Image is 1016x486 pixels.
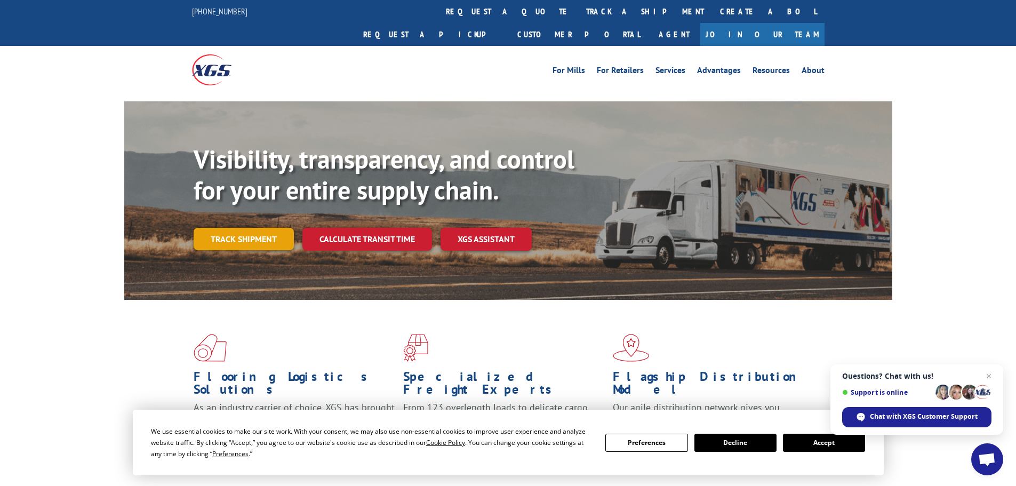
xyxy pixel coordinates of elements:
button: Preferences [605,434,687,452]
b: Visibility, transparency, and control for your entire supply chain. [194,142,574,206]
span: Our agile distribution network gives you nationwide inventory management on demand. [613,401,809,426]
span: Preferences [212,449,249,458]
a: Customer Portal [509,23,648,46]
a: Track shipment [194,228,294,250]
a: Resources [753,66,790,78]
span: Cookie Policy [426,438,465,447]
a: For Retailers [597,66,644,78]
h1: Specialized Freight Experts [403,370,605,401]
img: xgs-icon-flagship-distribution-model-red [613,334,650,362]
h1: Flagship Distribution Model [613,370,814,401]
img: xgs-icon-focused-on-flooring-red [403,334,428,362]
a: For Mills [553,66,585,78]
a: XGS ASSISTANT [441,228,532,251]
a: Join Our Team [700,23,825,46]
span: As an industry carrier of choice, XGS has brought innovation and dedication to flooring logistics... [194,401,395,439]
h1: Flooring Logistics Solutions [194,370,395,401]
div: We use essential cookies to make our site work. With your consent, we may also use non-essential ... [151,426,593,459]
button: Decline [694,434,777,452]
button: Accept [783,434,865,452]
div: Chat with XGS Customer Support [842,407,991,427]
a: Advantages [697,66,741,78]
span: Support is online [842,388,932,396]
a: Calculate transit time [302,228,432,251]
span: Chat with XGS Customer Support [870,412,978,421]
div: Open chat [971,443,1003,475]
a: [PHONE_NUMBER] [192,6,247,17]
p: From 123 overlength loads to delicate cargo, our experienced staff knows the best way to move you... [403,401,605,449]
a: Services [655,66,685,78]
img: xgs-icon-total-supply-chain-intelligence-red [194,334,227,362]
a: About [802,66,825,78]
div: Cookie Consent Prompt [133,410,884,475]
a: Request a pickup [355,23,509,46]
span: Close chat [982,370,995,383]
a: Agent [648,23,700,46]
span: Questions? Chat with us! [842,372,991,380]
